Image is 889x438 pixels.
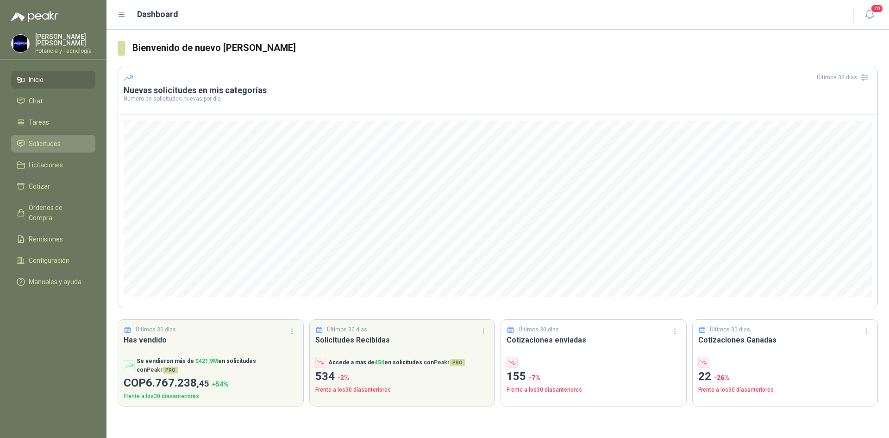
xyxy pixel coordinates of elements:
img: Logo peakr [11,11,58,22]
span: Peakr [147,367,178,373]
a: Remisiones [11,230,95,248]
p: [PERSON_NAME] [PERSON_NAME] [35,33,95,46]
p: Últimos 30 días [519,325,559,334]
a: Configuración [11,252,95,269]
a: Inicio [11,71,95,89]
span: PRO [450,359,465,366]
div: Últimos 30 días [817,70,872,85]
span: Tareas [29,117,49,127]
p: Se vendieron más de en solicitudes con [137,357,298,375]
p: Potencia y Tecnología [35,48,95,54]
span: 6.767.238 [146,376,209,389]
span: Peakr [434,359,465,366]
p: 155 [507,368,681,386]
span: $ 421,9M [195,358,218,364]
span: Órdenes de Compra [29,203,87,223]
a: Órdenes de Compra [11,199,95,227]
a: Solicitudes [11,135,95,152]
span: 454 [375,359,384,366]
a: Chat [11,92,95,110]
p: Número de solicitudes nuevas por día [124,96,872,102]
h3: Cotizaciones Ganadas [698,334,872,346]
span: Manuales y ayuda [29,277,81,287]
img: Company Logo [12,35,29,52]
p: Frente a los 30 días anteriores [698,386,872,394]
span: PRO [163,367,178,374]
button: 20 [861,6,878,23]
span: Configuración [29,255,69,266]
span: -26 % [714,374,729,381]
p: COP [124,375,298,392]
span: 20 [870,4,883,13]
h3: Has vendido [124,334,298,346]
span: Chat [29,96,43,106]
p: Frente a los 30 días anteriores [124,392,298,401]
p: Últimos 30 días [327,325,367,334]
a: Cotizar [11,178,95,195]
a: Manuales y ayuda [11,273,95,291]
h3: Bienvenido de nuevo [PERSON_NAME] [132,41,878,55]
p: 534 [315,368,489,386]
span: Cotizar [29,181,50,191]
span: Inicio [29,75,44,85]
span: -2 % [338,374,349,381]
p: Frente a los 30 días anteriores [315,386,489,394]
h3: Nuevas solicitudes en mis categorías [124,85,872,96]
span: ,45 [197,378,209,389]
p: Frente a los 30 días anteriores [507,386,681,394]
p: Últimos 30 días [136,325,176,334]
span: Licitaciones [29,160,63,170]
a: Licitaciones [11,156,95,174]
a: Tareas [11,114,95,131]
h3: Cotizaciones enviadas [507,334,681,346]
span: Remisiones [29,234,63,244]
p: Últimos 30 días [710,325,750,334]
h1: Dashboard [137,8,178,21]
span: Solicitudes [29,139,61,149]
p: 22 [698,368,872,386]
h3: Solicitudes Recibidas [315,334,489,346]
span: + 54 % [212,381,228,388]
p: Accede a más de en solicitudes con [328,358,465,367]
span: -7 % [529,374,540,381]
